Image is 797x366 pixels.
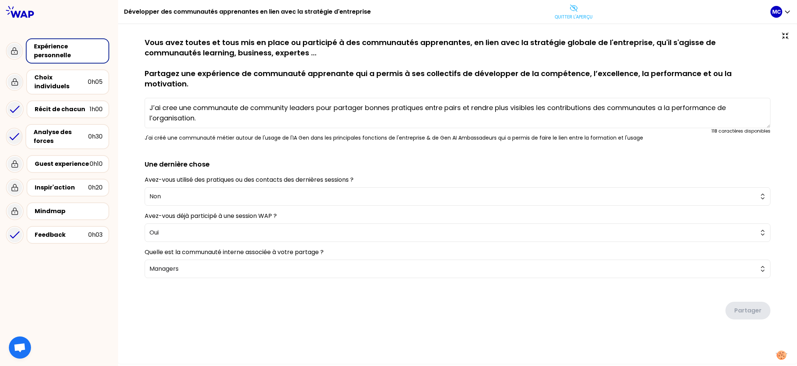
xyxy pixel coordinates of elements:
[35,183,88,192] div: Inspir'action
[145,134,770,141] p: J'ai créé une communauté métier autour de l'usage de l'IA Gen dans les principales fonctions de l...
[145,98,770,128] textarea: J’ai cree une communaute de community leaders pour partager bonnes pratiques entre pairs et rendr...
[145,248,324,256] label: Quelle est la communauté interne associée à votre partage ?
[34,73,88,91] div: Choix individuels
[149,264,755,273] span: Managers
[145,187,770,206] button: Non
[772,8,781,16] p: MC
[35,105,90,114] div: Récit de chacun
[9,336,31,359] a: Ouvrir le chat
[88,230,103,239] div: 0h03
[145,147,770,170] h2: Une dernière chose
[552,1,596,23] button: Quitter l'aperçu
[90,160,103,168] div: 0h10
[34,128,88,146] div: Analyse des forces
[88,78,103,86] div: 0h05
[725,302,770,319] button: Partager
[149,192,755,201] span: Non
[770,6,791,18] button: MC
[145,175,353,184] label: Avez-vous utilisé des pratiques ou des contacts des dernières sessions ?
[772,346,791,364] button: Manage your preferences about cookies
[145,212,277,220] label: Avez-vous déjà participé à une session WAP ?
[88,132,103,141] div: 0h30
[88,183,103,192] div: 0h20
[145,37,770,89] p: Vous avez toutes et tous mis en place ou participé à des communautés apprenantes, en lien avec la...
[149,228,755,237] span: Oui
[34,42,103,60] div: Expérience personnelle
[35,160,90,168] div: Guest experience
[555,14,593,20] p: Quitter l'aperçu
[145,223,770,242] button: Oui
[145,260,770,278] button: Managers
[35,207,103,216] div: Mindmap
[90,105,103,114] div: 1h00
[35,230,88,239] div: Feedback
[711,128,770,134] div: 118 caractères disponibles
